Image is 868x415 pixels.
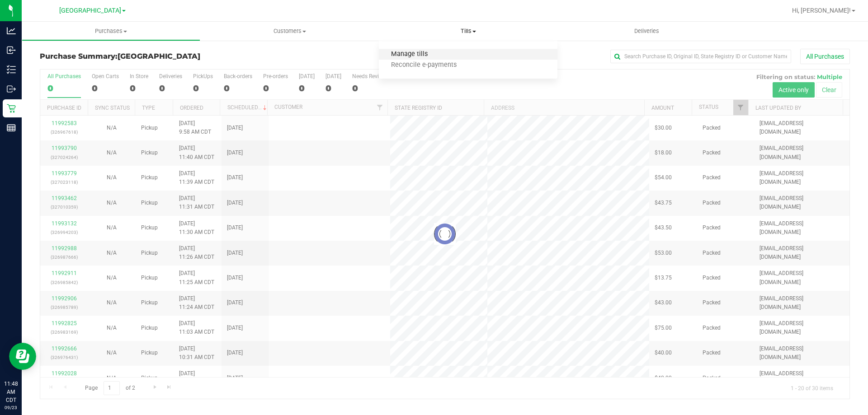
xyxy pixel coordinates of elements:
[7,84,16,93] inline-svg: Outbound
[59,7,121,14] span: [GEOGRAPHIC_DATA]
[379,51,440,58] span: Manage tills
[200,22,379,41] a: Customers
[800,49,850,64] button: All Purchases
[7,104,16,113] inline-svg: Retail
[7,26,16,35] inline-svg: Analytics
[4,380,18,404] p: 11:48 AM CDT
[9,343,36,370] iframe: Resource center
[118,52,200,61] span: [GEOGRAPHIC_DATA]
[610,50,791,63] input: Search Purchase ID, Original ID, State Registry ID or Customer Name...
[622,27,671,35] span: Deliveries
[4,404,18,411] p: 09/23
[22,27,200,35] span: Purchases
[22,22,200,41] a: Purchases
[379,22,557,41] a: Tills Manage tills Reconcile e-payments
[7,123,16,132] inline-svg: Reports
[7,65,16,74] inline-svg: Inventory
[557,22,736,41] a: Deliveries
[7,46,16,55] inline-svg: Inbound
[379,61,469,69] span: Reconcile e-payments
[201,27,378,35] span: Customers
[379,27,557,35] span: Tills
[792,7,851,14] span: Hi, [PERSON_NAME]!
[40,52,310,61] h3: Purchase Summary:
